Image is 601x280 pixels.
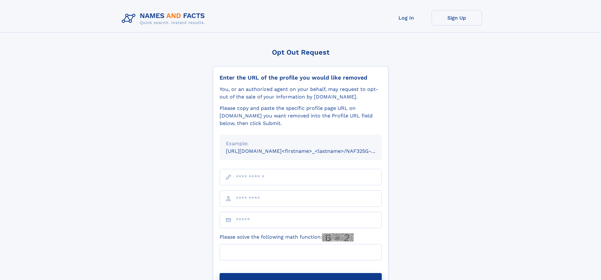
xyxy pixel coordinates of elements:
[119,10,210,27] img: Logo Names and Facts
[226,148,394,154] small: [URL][DOMAIN_NAME]<firstname>_<lastname>/NAF325G-xxxxxxxx
[220,74,382,81] div: Enter the URL of the profile you would like removed
[220,233,354,241] label: Please solve the following math function:
[220,86,382,101] div: You, or an authorized agent on your behalf, may request to opt-out of the sale of your informatio...
[213,48,388,56] div: Opt Out Request
[220,104,382,127] div: Please copy and paste the specific profile page URL on [DOMAIN_NAME] you want removed into the Pr...
[432,10,482,26] a: Sign Up
[226,140,375,147] div: Example:
[381,10,432,26] a: Log In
